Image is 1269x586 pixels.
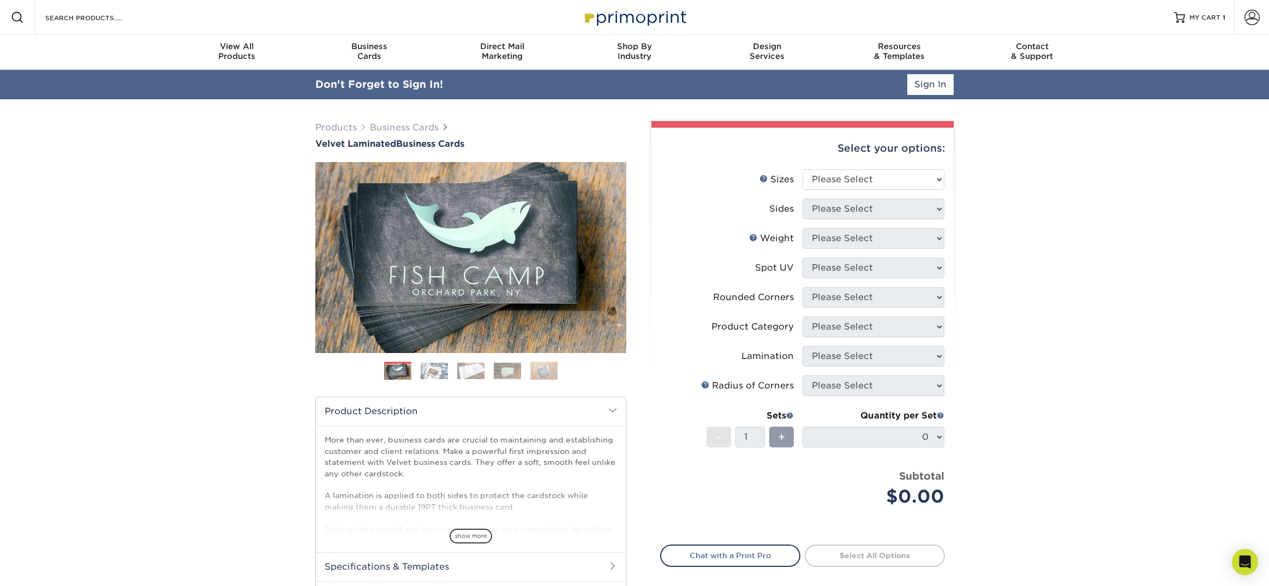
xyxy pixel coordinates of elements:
div: $0.00 [811,483,944,510]
a: Sign In [907,74,954,95]
span: + [778,429,785,445]
span: Shop By [568,41,701,51]
img: Business Cards 03 [457,362,484,379]
h2: Specifications & Templates [316,552,626,581]
a: Resources& Templates [833,35,966,70]
div: Products [171,41,303,61]
span: - [716,429,721,445]
span: Business [303,41,436,51]
div: Marketing [436,41,568,61]
input: SEARCH PRODUCTS..... [44,11,151,24]
span: Contact [966,41,1098,51]
div: Cards [303,41,436,61]
a: View AllProducts [171,35,303,70]
a: BusinessCards [303,35,436,70]
div: Sets [707,409,794,422]
div: Radius of Corners [701,379,794,392]
div: Quantity per Set [803,409,944,422]
span: View All [171,41,303,51]
a: Products [315,122,357,133]
div: Select your options: [660,128,945,169]
span: Velvet Laminated [315,139,396,149]
span: 1 [1223,14,1225,21]
strong: Subtotal [899,470,944,482]
span: MY CART [1189,13,1220,22]
div: Product Category [711,320,794,333]
div: Spot UV [755,261,794,274]
div: Industry [568,41,701,61]
h2: Product Description [316,397,626,425]
div: Sizes [759,173,794,186]
span: Direct Mail [436,41,568,51]
div: & Support [966,41,1098,61]
span: Resources [833,41,966,51]
img: Velvet Laminated 01 [315,102,626,413]
img: Business Cards 05 [530,361,558,380]
div: & Templates [833,41,966,61]
a: Direct MailMarketing [436,35,568,70]
a: Select All Options [805,545,945,566]
div: Rounded Corners [713,291,794,304]
div: Services [701,41,833,61]
div: Sides [769,202,794,216]
span: show more [450,529,492,543]
div: Weight [749,232,794,245]
img: Business Cards 02 [421,362,448,379]
div: Open Intercom Messenger [1232,549,1258,575]
iframe: Google Customer Reviews [3,553,93,582]
h1: Business Cards [315,139,626,149]
a: DesignServices [701,35,833,70]
img: Primoprint [580,5,689,29]
span: Design [701,41,833,51]
img: Business Cards 01 [384,358,411,385]
a: Chat with a Print Pro [660,545,800,566]
a: Contact& Support [966,35,1098,70]
div: Lamination [741,350,794,363]
a: Velvet LaminatedBusiness Cards [315,139,626,149]
a: Shop ByIndustry [568,35,701,70]
img: Business Cards 04 [494,362,521,379]
a: Business Cards [370,122,439,133]
div: Don't Forget to Sign In! [315,77,443,92]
